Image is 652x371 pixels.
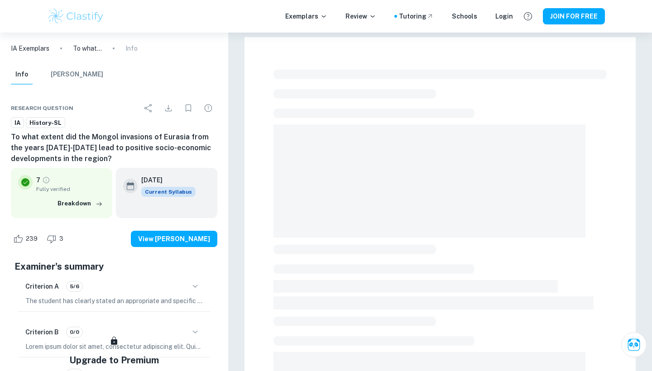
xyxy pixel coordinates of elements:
p: To what extent did the Mongol invasions of Eurasia from the years [DATE]-[DATE] lead to positive ... [73,43,102,53]
button: View [PERSON_NAME] [131,231,217,247]
span: 239 [21,234,43,243]
a: History-SL [26,117,65,128]
button: Ask Clai [621,332,647,357]
span: Fully verified [36,185,105,193]
p: Review [345,11,376,21]
a: IA Exemplars [11,43,49,53]
span: IA [11,119,24,128]
button: Breakdown [55,197,105,210]
h6: [DATE] [141,175,188,185]
button: Help and Feedback [520,9,536,24]
a: Grade fully verified [42,176,50,184]
div: Bookmark [179,99,197,117]
span: 5/6 [67,282,82,290]
h5: Examiner's summary [14,260,214,273]
button: Info [11,65,33,85]
p: Exemplars [285,11,327,21]
img: Clastify logo [47,7,105,25]
div: This exemplar is based on the current syllabus. Feel free to refer to it for inspiration/ideas wh... [141,187,196,197]
h6: To what extent did the Mongol invasions of Eurasia from the years [DATE]-[DATE] lead to positive ... [11,132,217,164]
p: 7 [36,175,40,185]
span: 3 [54,234,68,243]
p: The student has clearly stated an appropriate and specific question for the historical investigat... [25,296,203,306]
div: Share [139,99,158,117]
a: Tutoring [399,11,434,21]
div: Dislike [44,232,68,246]
a: Login [495,11,513,21]
span: History-SL [26,119,65,128]
div: Download [159,99,177,117]
div: Report issue [199,99,217,117]
div: Like [11,232,43,246]
a: IA [11,117,24,128]
h5: Upgrade to Premium [69,353,159,367]
button: JOIN FOR FREE [543,8,605,24]
p: Info [125,43,138,53]
h6: Criterion A [25,281,59,291]
span: Current Syllabus [141,187,196,197]
a: Schools [452,11,477,21]
button: [PERSON_NAME] [51,65,103,85]
span: Research question [11,104,73,112]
